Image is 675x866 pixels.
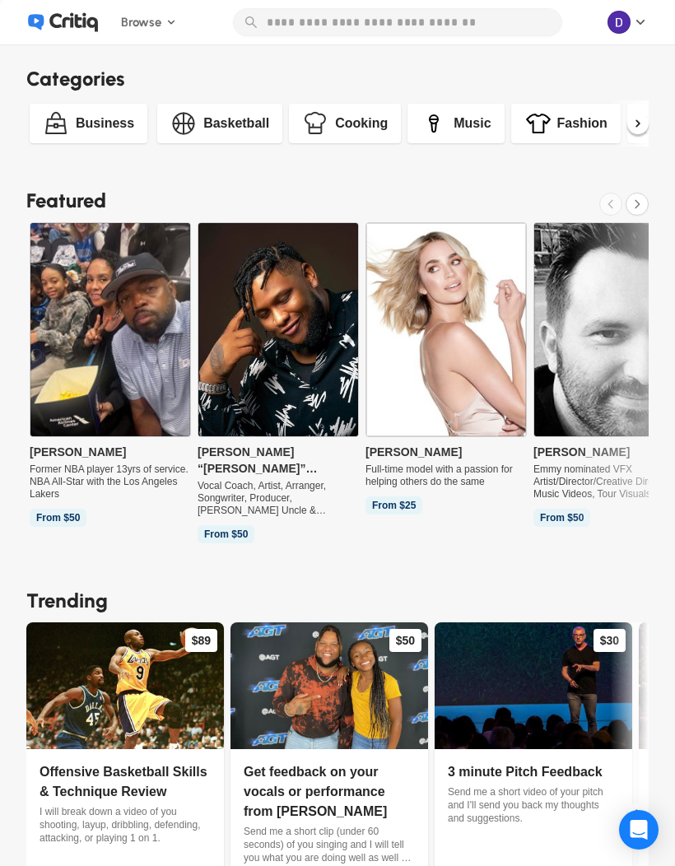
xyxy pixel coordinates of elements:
p: Send me a short clip (under 60 seconds) of you singing and I will tell you what you are doing wel... [244,825,415,864]
a: Business [30,104,147,143]
div: Open Intercom Messenger [619,810,659,850]
span: [PERSON_NAME] [30,444,191,460]
a: Cooking [289,104,401,143]
span: Get feedback on your vocals or performance from [PERSON_NAME] [244,765,387,818]
img: File [26,622,224,750]
div: Cooking [335,114,388,133]
span: Browse [121,13,161,32]
p: Send me a short video of your pitch and I'll send you back my thoughts and suggestions. [448,785,619,825]
span: Offensive Basketball Skills & Technique Review [40,765,207,798]
div: $50 [389,629,421,652]
img: File [198,223,358,436]
span: 3 minute Pitch Feedback [448,765,603,779]
span: From $50 [533,509,590,527]
p: I will break down a video of you shooting, layup, dribbling, defending, attacking, or playing 1 o... [40,805,211,845]
h2: Trending [26,586,649,616]
img: File [366,223,526,436]
h2: Featured [26,186,106,216]
div: Basketball [203,114,269,133]
h2: Categories [26,64,649,94]
span: Vocal Coach, Artist, Arranger, Songwriter, Producer, [PERSON_NAME] Uncle & [PERSON_NAME] Duo, AGT... [198,480,359,517]
span: [PERSON_NAME] “[PERSON_NAME]” [PERSON_NAME] [198,444,359,477]
span: Former NBA player 13yrs of service. NBA All-Star with the Los Angeles Lakers [30,463,191,501]
div: Fashion [557,114,607,133]
span: From $50 [198,525,254,543]
div: $89 [185,629,217,652]
div: Business [76,114,134,133]
div: Music [454,114,491,133]
a: Music [407,104,504,143]
img: File [435,622,632,750]
img: File [30,223,190,436]
a: Basketball [157,104,282,143]
span: Full-time model with a passion for helping others do the same [365,463,527,488]
div: $30 [594,629,626,652]
span: [PERSON_NAME] [365,444,527,460]
img: File [230,622,428,750]
span: From $50 [30,509,86,527]
a: Fashion [511,104,621,143]
span: From $25 [365,496,422,514]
